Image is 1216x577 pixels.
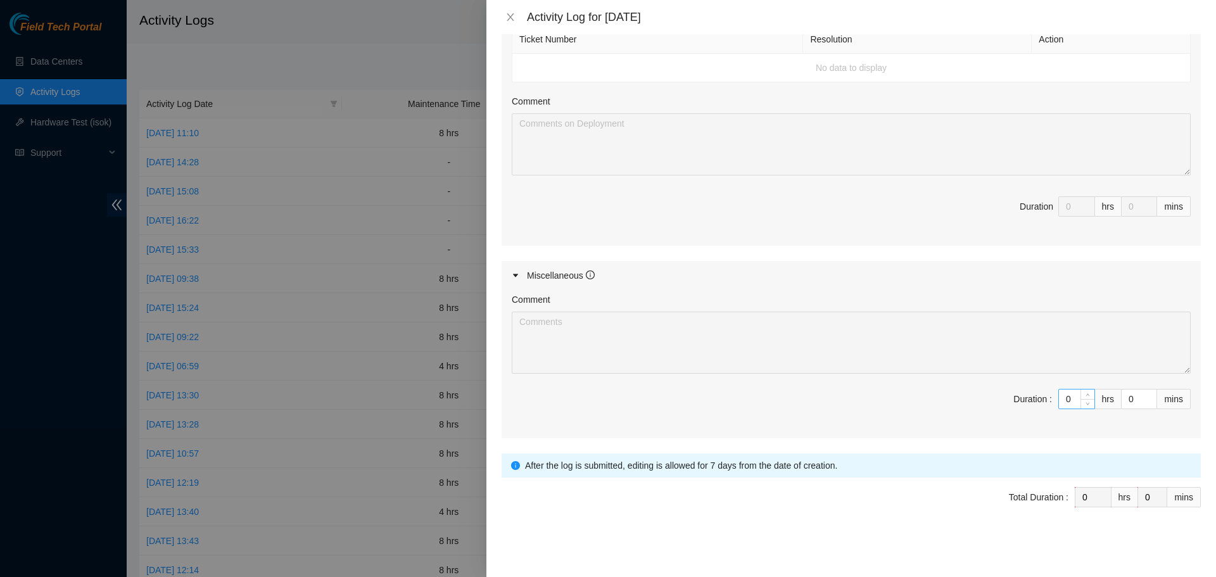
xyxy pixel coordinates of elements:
[1157,389,1191,409] div: mins
[586,270,595,279] span: info-circle
[512,54,1191,82] td: No data to display
[525,459,1191,472] div: After the log is submitted, editing is allowed for 7 days from the date of creation.
[1157,196,1191,217] div: mins
[511,461,520,470] span: info-circle
[512,272,519,279] span: caret-right
[1095,389,1122,409] div: hrs
[512,94,550,108] label: Comment
[1084,391,1092,398] span: up
[512,293,550,307] label: Comment
[1095,196,1122,217] div: hrs
[1080,390,1094,399] span: Increase Value
[1020,200,1053,213] div: Duration
[512,312,1191,374] textarea: Comment
[502,11,519,23] button: Close
[1111,487,1138,507] div: hrs
[527,269,595,282] div: Miscellaneous
[527,10,1201,24] div: Activity Log for [DATE]
[512,113,1191,175] textarea: Comment
[1084,400,1092,408] span: down
[1013,392,1052,406] div: Duration :
[502,261,1201,290] div: Miscellaneous info-circle
[803,25,1032,54] th: Resolution
[1032,25,1191,54] th: Action
[1080,399,1094,409] span: Decrease Value
[1009,490,1068,504] div: Total Duration :
[1167,487,1201,507] div: mins
[512,25,803,54] th: Ticket Number
[505,12,516,22] span: close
